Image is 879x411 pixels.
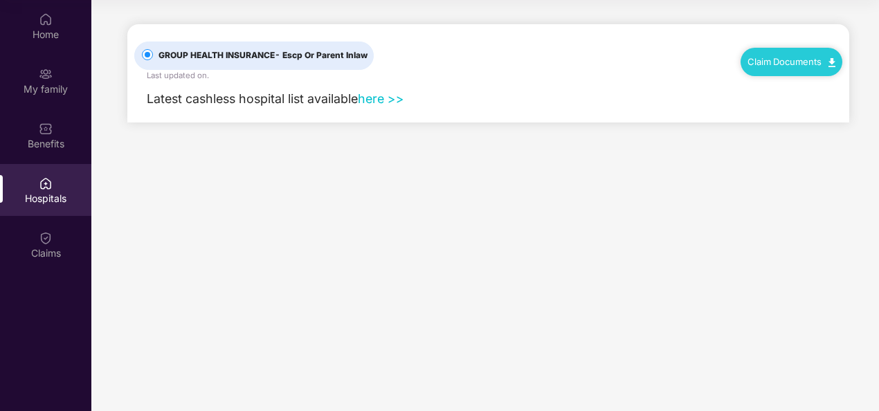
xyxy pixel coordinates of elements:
img: svg+xml;base64,PHN2ZyBpZD0iSG9zcGl0YWxzIiB4bWxucz0iaHR0cDovL3d3dy53My5vcmcvMjAwMC9zdmciIHdpZHRoPS... [39,176,53,190]
span: GROUP HEALTH INSURANCE [153,49,373,62]
span: Latest cashless hospital list available [147,91,358,106]
span: - Escp Or Parent Inlaw [275,50,368,60]
img: svg+xml;base64,PHN2ZyB3aWR0aD0iMjAiIGhlaWdodD0iMjAiIHZpZXdCb3g9IjAgMCAyMCAyMCIgZmlsbD0ibm9uZSIgeG... [39,67,53,81]
img: svg+xml;base64,PHN2ZyBpZD0iQmVuZWZpdHMiIHhtbG5zPSJodHRwOi8vd3d3LnczLm9yZy8yMDAwL3N2ZyIgd2lkdGg9Ij... [39,122,53,136]
img: svg+xml;base64,PHN2ZyBpZD0iQ2xhaW0iIHhtbG5zPSJodHRwOi8vd3d3LnczLm9yZy8yMDAwL3N2ZyIgd2lkdGg9IjIwIi... [39,231,53,245]
img: svg+xml;base64,PHN2ZyBpZD0iSG9tZSIgeG1sbnM9Imh0dHA6Ly93d3cudzMub3JnLzIwMDAvc3ZnIiB3aWR0aD0iMjAiIG... [39,12,53,26]
a: Claim Documents [747,56,835,67]
a: here >> [358,91,404,106]
img: svg+xml;base64,PHN2ZyB4bWxucz0iaHR0cDovL3d3dy53My5vcmcvMjAwMC9zdmciIHdpZHRoPSIxMC40IiBoZWlnaHQ9Ij... [828,58,835,67]
div: Last updated on . [147,70,209,82]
